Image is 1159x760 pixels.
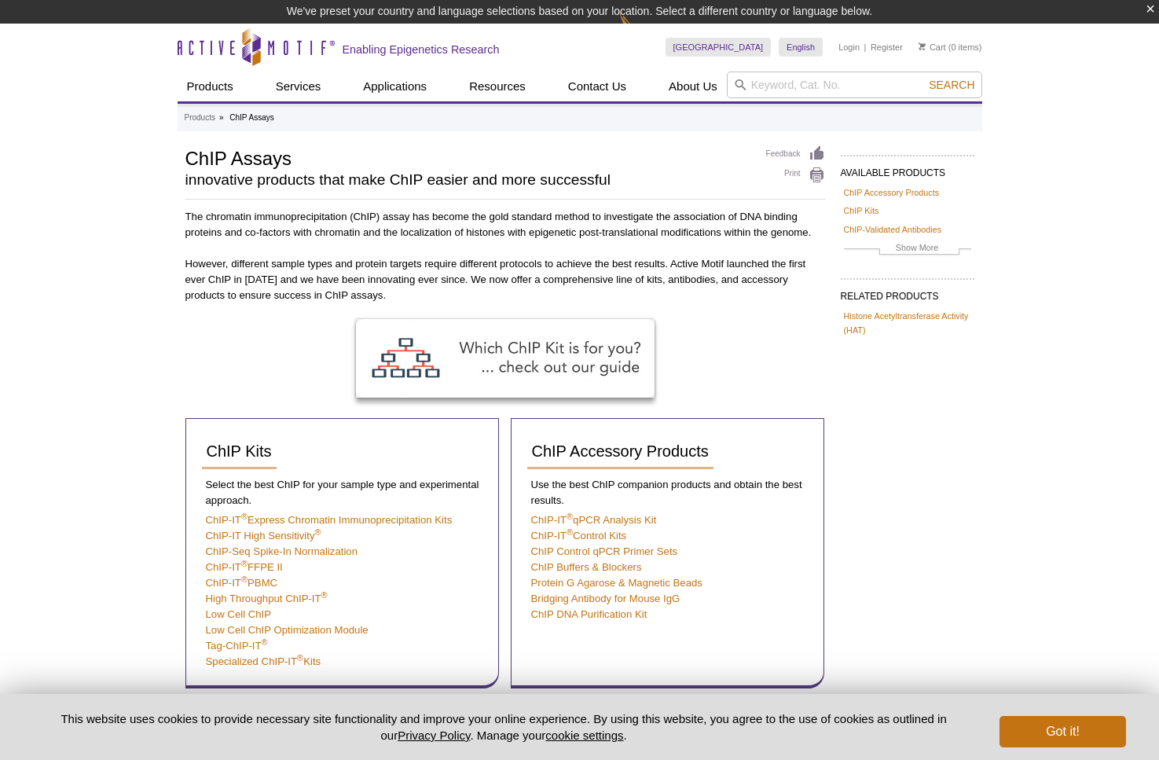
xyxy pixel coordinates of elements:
[178,72,243,101] a: Products
[924,78,979,92] button: Search
[841,155,974,183] h2: AVAILABLE PRODUCTS
[34,710,974,743] p: This website uses cookies to provide necessary site functionality and improve your online experie...
[206,530,321,542] a: ChIP-IT High Sensitivity®
[207,442,272,460] span: ChIP Kits
[844,240,971,259] a: Show More
[356,319,655,398] img: ChIP Kit Selection Guide
[864,38,867,57] li: |
[206,640,268,652] a: Tag-ChIP-IT®
[567,512,573,521] sup: ®
[185,111,215,125] a: Products
[838,42,860,53] a: Login
[202,477,482,509] p: Select the best ChIP for your sample type and experimental approach.
[219,113,224,122] li: »
[527,435,713,469] a: ChIP Accessory Products
[185,173,750,187] h2: innovative products that make ChIP easier and more successful
[262,637,268,647] sup: ®
[844,185,940,200] a: ChIP Accessory Products
[844,204,879,218] a: ChIP Kits
[559,72,636,101] a: Contact Us
[545,729,623,742] button: cookie settings
[919,38,982,57] li: (0 items)
[532,442,709,460] span: ChIP Accessory Products
[206,655,321,667] a: Specialized ChIP-IT®Kits
[229,113,274,122] li: ChIP Assays
[185,209,825,240] p: The chromatin immunoprecipitation (ChIP) assay has become the gold standard method to investigate...
[321,590,328,600] sup: ®
[871,42,903,53] a: Register
[531,545,678,557] a: ChIP Control qPCR Primer Sets
[527,477,808,509] p: Use the best ChIP companion products and obtain the best results.
[531,593,680,604] a: Bridging Antibody for Mouse IgG
[241,559,248,568] sup: ®
[241,575,248,584] sup: ®
[354,72,436,101] a: Applications
[844,222,942,237] a: ChIP-Validated Antibodies
[919,42,946,53] a: Cart
[206,577,278,589] a: ChIP-IT®PBMC
[919,42,926,50] img: Your Cart
[929,79,974,91] span: Search
[531,608,647,620] a: ChIP DNA Purification Kit
[206,593,328,604] a: High Throughput ChIP-IT®
[659,72,727,101] a: About Us
[619,12,661,49] img: Change Here
[779,38,823,57] a: English
[206,624,369,636] a: Low Cell ChIP Optimization Module
[266,72,331,101] a: Services
[206,608,272,620] a: Low Cell ChIP
[666,38,772,57] a: [GEOGRAPHIC_DATA]
[206,514,453,526] a: ChIP-IT®Express Chromatin Immunoprecipitation Kits
[531,577,702,589] a: Protein G Agarose & Magnetic Beads
[343,42,500,57] h2: Enabling Epigenetics Research
[185,145,750,169] h1: ChIP Assays
[766,167,825,184] a: Print
[185,256,825,303] p: However, different sample types and protein targets require different protocols to achieve the be...
[531,530,627,542] a: ChIP-IT®Control Kits
[844,309,971,337] a: Histone Acetyltransferase Activity (HAT)
[206,561,283,573] a: ChIP-IT®FFPE II
[999,716,1125,747] button: Got it!
[398,729,470,742] a: Privacy Policy
[766,145,825,163] a: Feedback
[531,514,657,526] a: ChIP-IT®qPCR Analysis Kit
[241,512,248,521] sup: ®
[460,72,535,101] a: Resources
[567,527,573,537] sup: ®
[202,435,277,469] a: ChIP Kits
[841,278,974,307] h2: RELATED PRODUCTS
[727,72,982,98] input: Keyword, Cat. No.
[531,561,642,573] a: ChIP Buffers & Blockers
[297,653,303,663] sup: ®
[206,545,358,557] a: ChIP-Seq Spike-In Normalization
[315,527,321,537] sup: ®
